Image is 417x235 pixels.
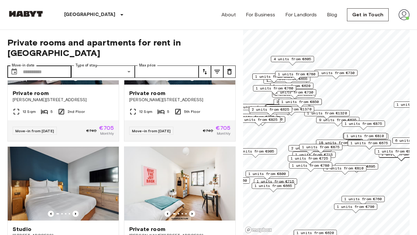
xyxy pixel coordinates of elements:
div: Map marker [266,104,309,114]
span: 1 units from €660 [209,178,247,183]
span: 5th Floor [184,109,200,114]
span: €705 [99,125,114,131]
a: Blog [327,11,337,18]
div: Map marker [279,99,322,108]
span: Monthly [217,131,230,136]
span: Move-in from [DATE] [15,129,54,133]
div: Map marker [343,133,386,142]
button: tune [199,66,211,78]
span: 1 units from €715 [257,179,294,184]
span: 1 units from €790 [337,204,374,209]
span: 1 units from €825 [240,117,278,122]
label: Type of stay [76,63,97,68]
button: tune [211,66,223,78]
button: Previous image [72,211,79,217]
span: 1 units from €715 [295,152,333,157]
span: Private rooms and apartments for rent in [GEOGRAPHIC_DATA] [7,37,236,58]
a: For Landlords [285,11,317,18]
div: Map marker [253,85,296,95]
span: 1 units from €1320 [307,110,347,116]
span: Private room [129,225,165,233]
div: Map marker [348,140,391,149]
span: 1 units from €730 [317,70,355,76]
span: 1 units from €875 [345,121,382,126]
span: 5 [51,109,53,114]
span: €740 [86,128,97,133]
span: 2 units from €865 [291,145,329,151]
div: Map marker [334,204,377,213]
span: 4 units from €605 [274,56,311,62]
span: 12 Sqm [139,109,152,114]
span: 8 units from €665 [269,105,306,110]
span: Private room [129,90,165,97]
span: 2 units from €625 [252,107,289,112]
img: Marketing picture of unit DE-01-483-204-01 [8,147,119,221]
span: 1 units from €665 [254,183,292,189]
div: Map marker [249,106,292,116]
span: 1 units from €1150 [243,117,283,122]
span: 1 units from €730 [276,90,313,95]
span: Move-in from [DATE] [132,129,171,133]
span: 12 Sqm [23,109,36,114]
div: Map marker [271,56,314,66]
div: Map marker [316,140,361,149]
span: 1 units from €905 [237,149,274,154]
div: Map marker [266,105,309,114]
span: 1 units from €620 [255,74,293,79]
button: Previous image [48,211,54,217]
label: Max price [139,63,156,68]
span: 1 units from €675 [350,140,388,146]
div: Map marker [265,105,310,114]
span: 20 units from €655 [237,104,277,110]
span: Monthly [100,131,114,136]
div: Map marker [314,70,357,79]
span: 1 units from €850 [281,99,319,105]
span: 1 units from €620 [273,83,311,89]
span: 9 units from €635 [319,117,357,123]
span: 1 units from €810 [326,165,364,171]
a: Get in Touch [347,8,389,21]
div: Map marker [304,110,350,120]
img: avatar [398,9,410,20]
img: Habyt [7,11,44,17]
a: Mapbox logo [245,226,272,233]
span: 1 units from €1370 [272,106,312,112]
label: Move-in date [12,63,35,68]
span: 1 units from €725 [291,156,328,161]
div: Map marker [237,117,280,126]
button: Previous image [164,211,171,217]
button: tune [223,66,236,78]
div: Map marker [323,165,366,175]
span: 1 units from €760 [344,196,382,202]
div: Map marker [316,117,359,126]
div: Map marker [246,171,289,180]
span: 1 units from €810 [346,133,384,139]
div: Map marker [234,148,277,158]
div: Map marker [275,71,318,81]
div: Map marker [288,145,332,155]
span: €705 [216,125,230,131]
div: Map marker [335,163,378,173]
span: 5 [167,109,169,114]
span: 1 units from €760 [256,86,293,91]
div: Map marker [234,104,279,114]
span: 2nd Floor [68,109,85,114]
span: 1 units from €970 [378,149,415,154]
span: [PERSON_NAME][STREET_ADDRESS] [129,97,230,103]
div: Map marker [240,116,285,126]
img: Marketing picture of unit DE-01-09-022-01Q [124,147,235,221]
button: Previous image [189,211,195,217]
div: Map marker [270,83,313,92]
div: Map marker [269,106,314,116]
div: Map marker [288,155,331,165]
a: About [221,11,236,18]
span: 1 units from €800 [248,171,286,177]
span: 1 units from €780 [292,163,329,168]
p: [GEOGRAPHIC_DATA] [64,11,116,18]
span: 18 units from €650 [319,140,359,145]
div: Map marker [341,196,385,205]
span: Studio [13,225,31,233]
div: Map marker [272,91,315,101]
div: Map marker [342,121,385,130]
div: Map marker [274,99,317,108]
